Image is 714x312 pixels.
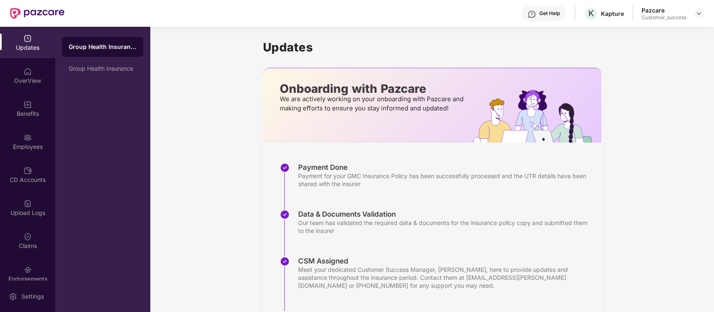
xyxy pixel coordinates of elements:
div: Data & Documents Validation [298,210,593,219]
div: Payment Done [298,163,593,172]
div: Pazcare [642,6,686,14]
img: svg+xml;base64,PHN2ZyBpZD0iVXBsb2FkX0xvZ3MiIGRhdGEtbmFtZT0iVXBsb2FkIExvZ3MiIHhtbG5zPSJodHRwOi8vd3... [23,199,32,208]
img: New Pazcare Logo [10,8,64,19]
div: Group Health Insurance [69,65,137,72]
div: Group Health Insurance [69,43,137,51]
div: Kapture [601,10,624,18]
img: svg+xml;base64,PHN2ZyBpZD0iSGVscC0zMngzMiIgeG1sbnM9Imh0dHA6Ly93d3cudzMub3JnLzIwMDAvc3ZnIiB3aWR0aD... [528,10,536,18]
div: Payment for your GMC Insurance Policy has been successfully processed and the UTR details have be... [298,172,593,188]
div: Meet your dedicated Customer Success Manager, [PERSON_NAME], here to provide updates and assistan... [298,266,593,289]
div: Our team has validated the required data & documents for the insurance policy copy and submitted ... [298,219,593,235]
div: Get Help [539,10,560,17]
p: Onboarding with Pazcare [280,85,466,92]
img: svg+xml;base64,PHN2ZyBpZD0iQmVuZWZpdHMiIHhtbG5zPSJodHRwOi8vd3d3LnczLm9yZy8yMDAwL3N2ZyIgd2lkdGg9Ij... [23,100,32,109]
img: svg+xml;base64,PHN2ZyBpZD0iRW1wbG95ZWVzIiB4bWxucz0iaHR0cDovL3d3dy53My5vcmcvMjAwMC9zdmciIHdpZHRoPS... [23,133,32,142]
p: We are actively working on your onboarding with Pazcare and making efforts to ensure you stay inf... [280,95,466,113]
img: svg+xml;base64,PHN2ZyBpZD0iU3RlcC1Eb25lLTMyeDMyIiB4bWxucz0iaHR0cDovL3d3dy53My5vcmcvMjAwMC9zdmciIH... [280,210,290,220]
span: K [588,8,594,18]
img: svg+xml;base64,PHN2ZyBpZD0iU3RlcC1Eb25lLTMyeDMyIiB4bWxucz0iaHR0cDovL3d3dy53My5vcmcvMjAwMC9zdmciIH... [280,256,290,266]
div: Settings [19,292,46,301]
img: svg+xml;base64,PHN2ZyBpZD0iRHJvcGRvd24tMzJ4MzIiIHhtbG5zPSJodHRwOi8vd3d3LnczLm9yZy8yMDAwL3N2ZyIgd2... [696,10,702,17]
img: svg+xml;base64,PHN2ZyBpZD0iSG9tZSIgeG1sbnM9Imh0dHA6Ly93d3cudzMub3JnLzIwMDAvc3ZnIiB3aWR0aD0iMjAiIG... [23,67,32,76]
img: hrOnboarding [473,90,601,143]
img: svg+xml;base64,PHN2ZyBpZD0iQ0RfQWNjb3VudHMiIGRhdGEtbmFtZT0iQ0QgQWNjb3VudHMiIHhtbG5zPSJodHRwOi8vd3... [23,166,32,175]
img: svg+xml;base64,PHN2ZyBpZD0iU2V0dGluZy0yMHgyMCIgeG1sbnM9Imh0dHA6Ly93d3cudzMub3JnLzIwMDAvc3ZnIiB3aW... [9,292,17,301]
img: svg+xml;base64,PHN2ZyBpZD0iVXBkYXRlZCIgeG1sbnM9Imh0dHA6Ly93d3cudzMub3JnLzIwMDAvc3ZnIiB3aWR0aD0iMj... [23,34,32,43]
img: svg+xml;base64,PHN2ZyBpZD0iU3RlcC1Eb25lLTMyeDMyIiB4bWxucz0iaHR0cDovL3d3dy53My5vcmcvMjAwMC9zdmciIH... [280,163,290,173]
img: svg+xml;base64,PHN2ZyBpZD0iQ2xhaW0iIHhtbG5zPSJodHRwOi8vd3d3LnczLm9yZy8yMDAwL3N2ZyIgd2lkdGg9IjIwIi... [23,233,32,241]
div: CSM Assigned [298,256,593,266]
img: svg+xml;base64,PHN2ZyBpZD0iRW5kb3JzZW1lbnRzIiB4bWxucz0iaHR0cDovL3d3dy53My5vcmcvMjAwMC9zdmciIHdpZH... [23,266,32,274]
h1: Updates [263,40,601,54]
div: Customer_success [642,14,686,21]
